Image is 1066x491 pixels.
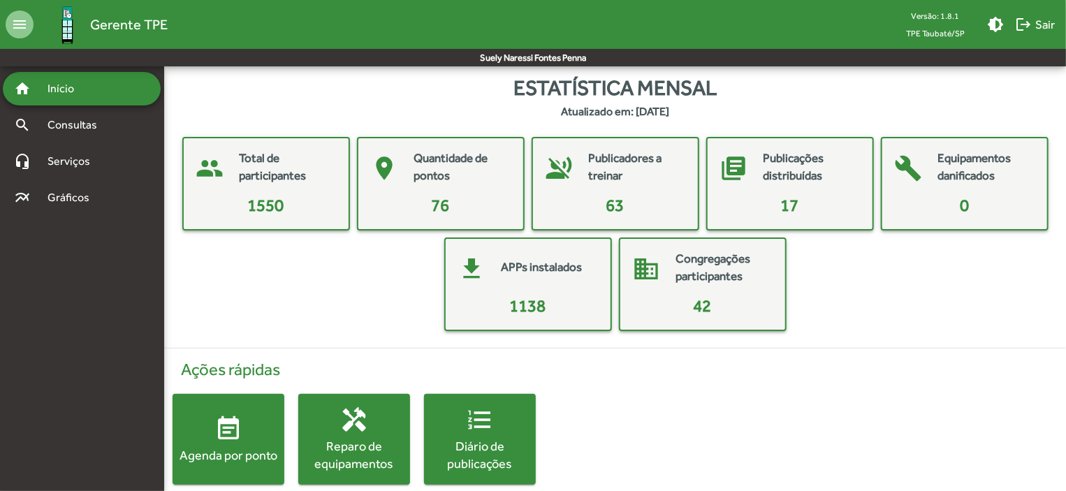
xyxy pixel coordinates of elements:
mat-icon: people [189,147,231,189]
mat-card-title: APPs instalados [502,258,583,277]
span: Gerente TPE [90,13,168,36]
a: Gerente TPE [34,2,168,47]
mat-card-title: Equipamentos danificados [938,149,1033,185]
button: Reparo de equipamentos [298,394,410,485]
mat-icon: brightness_medium [987,16,1004,33]
mat-icon: place [364,147,406,189]
mat-icon: multiline_chart [14,189,31,206]
button: Diário de publicações [424,394,536,485]
div: Versão: 1.8.1 [895,7,976,24]
span: Serviços [39,153,109,170]
span: Consultas [39,117,115,133]
mat-card-title: Publicadores a treinar [589,149,684,185]
span: Estatística mensal [513,72,717,103]
span: 0 [960,196,969,214]
span: Gráficos [39,189,108,206]
mat-icon: domain [626,248,668,290]
mat-icon: library_books [713,147,755,189]
mat-icon: get_app [451,248,493,290]
mat-card-title: Total de participantes [240,149,335,185]
span: Sair [1015,12,1055,37]
button: Agenda por ponto [173,394,284,485]
div: Reparo de equipamentos [298,437,410,472]
h4: Ações rápidas [173,360,1058,380]
span: 42 [694,296,712,315]
strong: Atualizado em: [DATE] [561,103,669,120]
mat-card-title: Publicações distribuídas [764,149,859,185]
span: Início [39,80,94,97]
mat-icon: home [14,80,31,97]
button: Sair [1009,12,1060,37]
mat-card-title: Congregações participantes [676,250,771,286]
mat-icon: event_note [214,415,242,443]
mat-icon: handyman [340,406,368,434]
span: 1550 [248,196,284,214]
span: 63 [606,196,625,214]
mat-icon: menu [6,10,34,38]
mat-icon: format_list_numbered [466,406,494,434]
mat-icon: voice_over_off [539,147,581,189]
div: Agenda por ponto [173,446,284,464]
mat-icon: build [888,147,930,189]
div: Diário de publicações [424,437,536,472]
span: 17 [781,196,799,214]
mat-icon: logout [1015,16,1032,33]
span: TPE Taubaté/SP [895,24,976,42]
span: 1138 [510,296,546,315]
span: 76 [432,196,450,214]
img: Logo [45,2,90,47]
mat-icon: search [14,117,31,133]
mat-card-title: Quantidade de pontos [414,149,509,185]
mat-icon: headset_mic [14,153,31,170]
